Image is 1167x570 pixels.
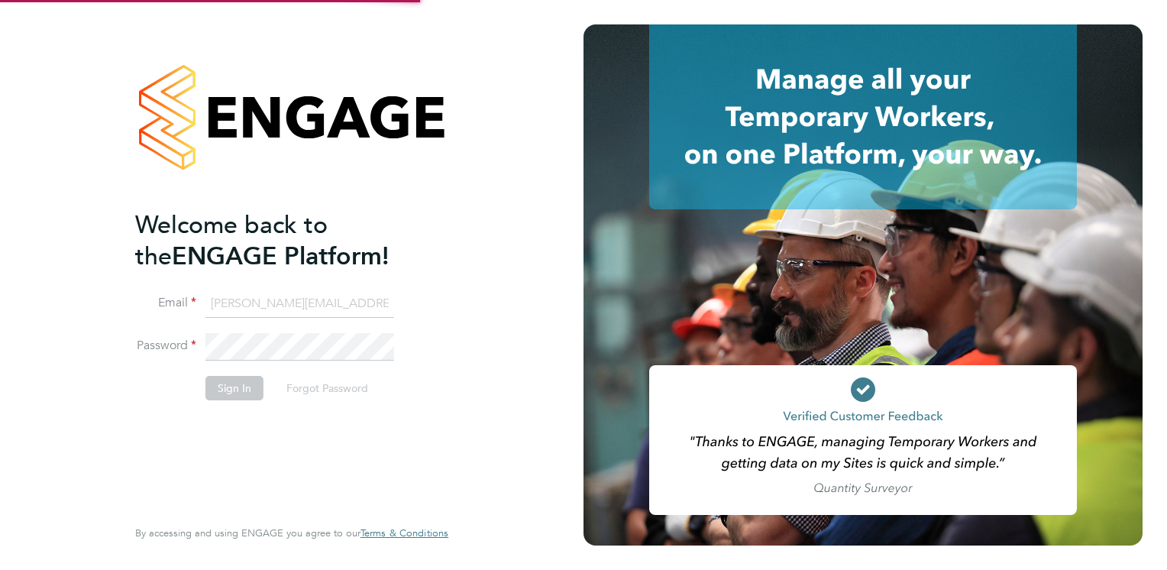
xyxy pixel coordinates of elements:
[360,527,448,539] a: Terms & Conditions
[135,338,196,354] label: Password
[135,209,433,272] h2: ENGAGE Platform!
[360,526,448,539] span: Terms & Conditions
[135,526,448,539] span: By accessing and using ENGAGE you agree to our
[205,376,263,400] button: Sign In
[135,295,196,311] label: Email
[274,376,380,400] button: Forgot Password
[135,210,328,271] span: Welcome back to the
[205,290,394,318] input: Enter your work email...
